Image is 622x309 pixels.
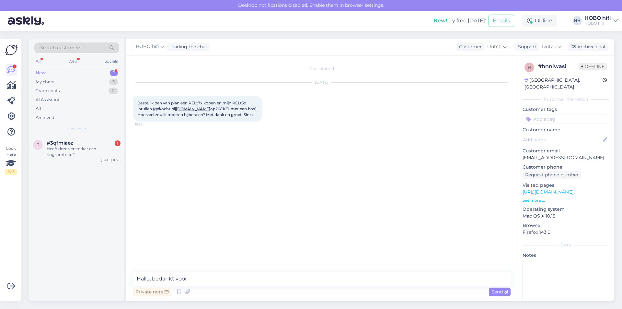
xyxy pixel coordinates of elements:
div: 0 [109,88,118,94]
img: Askly Logo [5,44,17,56]
p: Customer email [523,148,609,154]
a: HOBO hifiHOBO hifi [584,16,618,26]
span: New chats [66,126,87,132]
span: Dutch [542,43,556,50]
a: [URL][DOMAIN_NAME] [523,189,573,195]
div: Customer information [523,96,609,102]
div: All [34,57,42,65]
div: Heeft deze versterker een ringkerntrafo? [47,146,121,158]
div: Look Here [5,146,17,175]
div: 1 [115,140,121,146]
div: 1 [110,70,118,76]
span: HOBO hifi [136,43,159,50]
div: # hnniwasi [538,63,579,70]
div: My chats [36,79,54,85]
input: Add name [523,136,602,143]
span: 19:29 [135,122,159,127]
span: h [528,65,531,70]
p: Browser [523,222,609,229]
p: Customer tags [523,106,609,113]
div: Request phone number [523,171,581,179]
div: HOBO hifi [584,16,611,21]
span: 3 [37,142,39,147]
p: Customer phone [523,164,609,171]
div: Private note [133,288,171,296]
p: Notes [523,252,609,259]
span: Send [491,289,508,295]
div: Chat started [133,66,511,72]
input: Add a tag [523,114,609,124]
p: Customer name [523,126,609,133]
div: All [36,105,41,112]
div: Archive chat [568,42,608,51]
p: Operating system [523,206,609,213]
span: Search customers [40,44,81,51]
a: [DOMAIN_NAME] [176,106,210,111]
div: Extra [523,242,609,248]
p: [EMAIL_ADDRESS][DOMAIN_NAME] [523,154,609,161]
div: [DATE] 16:25 [101,158,121,162]
b: New! [433,18,447,24]
div: New [36,70,46,76]
button: Emails [489,15,514,27]
div: Support [515,43,536,50]
div: Team chats [36,88,60,94]
div: [GEOGRAPHIC_DATA], [GEOGRAPHIC_DATA] [524,77,603,90]
p: Visited pages [523,182,609,189]
div: AI Assistant [36,97,60,103]
div: Web [67,57,78,65]
div: leading the chat [168,43,207,50]
span: Offline [579,63,607,70]
span: Dutch [487,43,501,50]
div: Try free [DATE]: [433,17,486,25]
div: 3 [109,79,118,85]
div: HOBO hifi [584,21,611,26]
span: Beste, ik ben van plan een RELt7x kopen en mijn RELt5x inruilen (gekocht bij op26/11/21, met een ... [137,101,259,117]
p: See more ... [523,197,609,203]
span: #3qfmiaez [47,140,73,146]
div: Online [522,15,557,27]
div: Socials [103,57,119,65]
p: Mac OS X 10.15 [523,213,609,220]
textarea: Hallo, bedankt voor [133,272,511,286]
div: Archived [36,114,54,121]
div: [DATE] [133,79,511,85]
p: Firefox 143.0 [523,229,609,236]
div: HH [573,16,582,25]
div: 2 / 3 [5,169,17,175]
div: Customer [456,43,482,50]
